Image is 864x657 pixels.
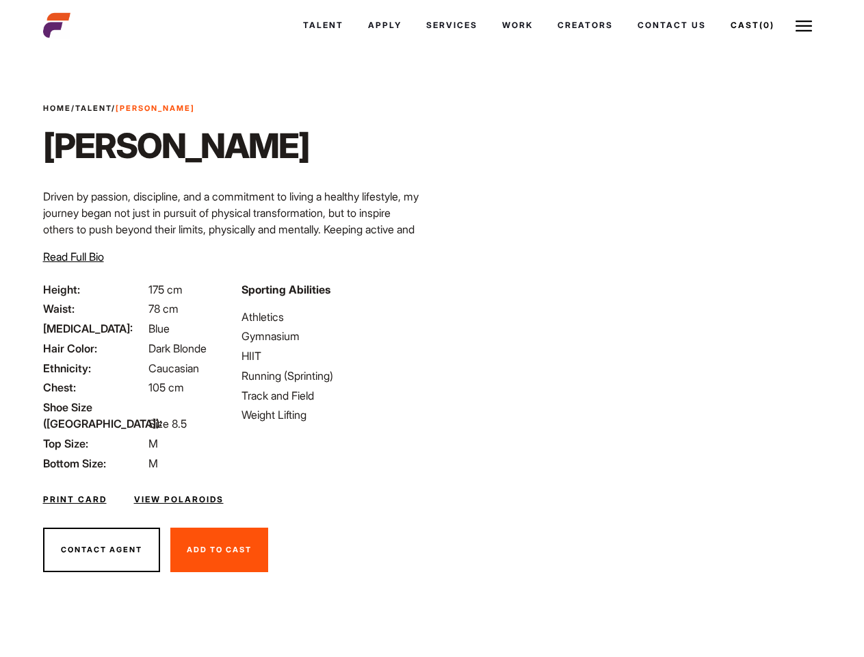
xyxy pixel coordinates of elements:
[148,361,199,375] span: Caucasian
[291,7,356,44] a: Talent
[241,348,423,364] li: HIIT
[490,7,545,44] a: Work
[75,103,112,113] a: Talent
[43,399,146,432] span: Shoe Size ([GEOGRAPHIC_DATA]):
[241,283,330,296] strong: Sporting Abilities
[43,300,146,317] span: Waist:
[43,188,424,270] p: Driven by passion, discipline, and a commitment to living a healthy lifestyle, my journey began n...
[187,545,252,554] span: Add To Cast
[241,328,423,344] li: Gymnasium
[148,381,184,394] span: 105 cm
[625,7,718,44] a: Contact Us
[241,387,423,404] li: Track and Field
[148,437,158,450] span: M
[43,248,104,265] button: Read Full Bio
[148,302,179,315] span: 78 cm
[43,379,146,396] span: Chest:
[43,103,71,113] a: Home
[116,103,195,113] strong: [PERSON_NAME]
[170,528,268,573] button: Add To Cast
[545,7,625,44] a: Creators
[759,20,774,30] span: (0)
[43,250,104,263] span: Read Full Bio
[718,7,787,44] a: Cast(0)
[148,456,158,470] span: M
[43,340,146,357] span: Hair Color:
[148,283,183,296] span: 175 cm
[43,528,160,573] button: Contact Agent
[414,7,490,44] a: Services
[148,342,207,355] span: Dark Blonde
[356,7,414,44] a: Apply
[43,320,146,337] span: [MEDICAL_DATA]:
[241,368,423,384] li: Running (Sprinting)
[43,360,146,376] span: Ethnicity:
[148,322,170,335] span: Blue
[43,125,309,166] h1: [PERSON_NAME]
[43,103,195,114] span: / /
[43,435,146,452] span: Top Size:
[148,417,187,430] span: Size 8.5
[134,493,224,506] a: View Polaroids
[43,281,146,298] span: Height:
[241,309,423,325] li: Athletics
[43,455,146,472] span: Bottom Size:
[43,493,107,506] a: Print Card
[796,18,812,34] img: Burger icon
[43,12,70,39] img: cropped-aefm-brand-fav-22-square.png
[241,407,423,423] li: Weight Lifting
